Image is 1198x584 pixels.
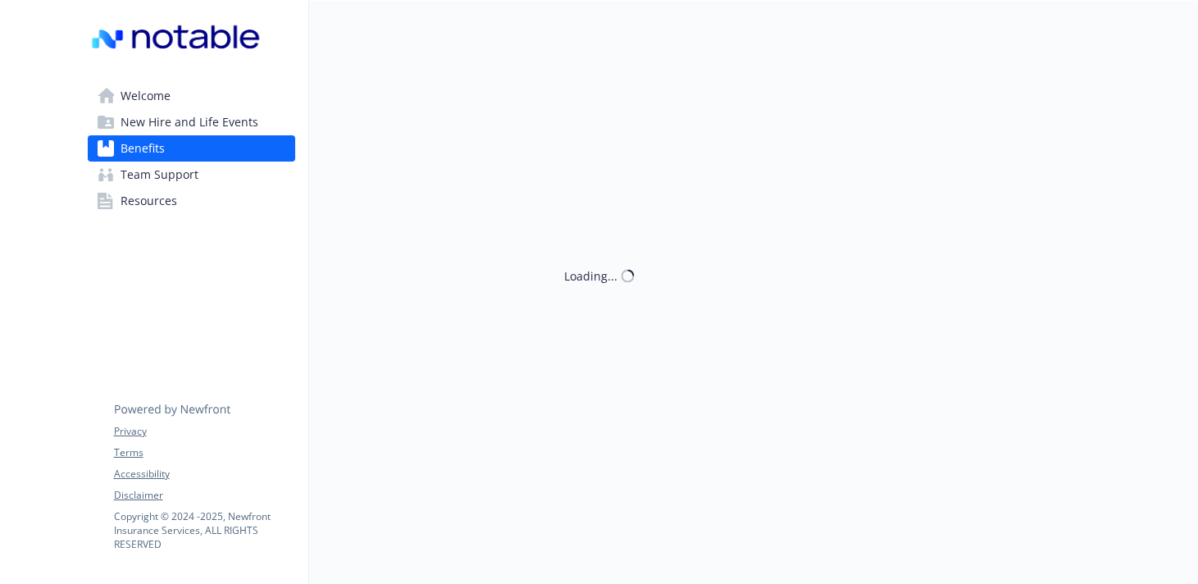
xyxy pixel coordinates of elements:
[564,267,617,285] div: Loading...
[121,135,165,162] span: Benefits
[88,188,295,214] a: Resources
[88,109,295,135] a: New Hire and Life Events
[88,83,295,109] a: Welcome
[121,83,171,109] span: Welcome
[88,162,295,188] a: Team Support
[114,509,294,551] p: Copyright © 2024 - 2025 , Newfront Insurance Services, ALL RIGHTS RESERVED
[88,135,295,162] a: Benefits
[121,109,258,135] span: New Hire and Life Events
[121,188,177,214] span: Resources
[114,424,294,439] a: Privacy
[114,488,294,503] a: Disclaimer
[114,445,294,460] a: Terms
[114,467,294,481] a: Accessibility
[121,162,198,188] span: Team Support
